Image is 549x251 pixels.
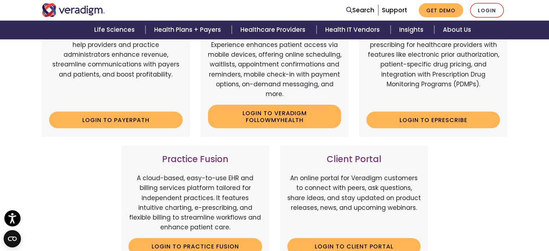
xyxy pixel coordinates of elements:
button: Open CMP widget [4,230,21,247]
h3: Client Portal [287,154,421,165]
h3: Practice Fusion [128,154,262,165]
a: Login to Veradigm FollowMyHealth [208,105,341,128]
iframe: Drift Chat Widget [411,199,540,242]
a: Login [470,3,504,18]
a: Life Sciences [86,21,145,39]
a: Login to ePrescribe [366,112,500,128]
a: Support [382,6,407,14]
p: A cloud-based, easy-to-use EHR and billing services platform tailored for independent practices. ... [128,173,262,232]
a: Search [346,5,374,15]
a: Healthcare Providers [232,21,316,39]
a: Login to Payerpath [49,112,183,128]
a: Health Plans + Payers [145,21,232,39]
p: Veradigm FollowMyHealth's Mobile Patient Experience enhances patient access via mobile devices, o... [208,30,341,99]
a: Health IT Vendors [317,21,391,39]
p: Web-based, user-friendly solutions that help providers and practice administrators enhance revenu... [49,30,183,106]
a: Insights [391,21,434,39]
p: An online portal for Veradigm customers to connect with peers, ask questions, share ideas, and st... [287,173,421,232]
a: About Us [434,21,480,39]
a: Get Demo [419,3,463,17]
p: A comprehensive solution that simplifies prescribing for healthcare providers with features like ... [366,30,500,106]
img: Veradigm logo [42,3,105,17]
